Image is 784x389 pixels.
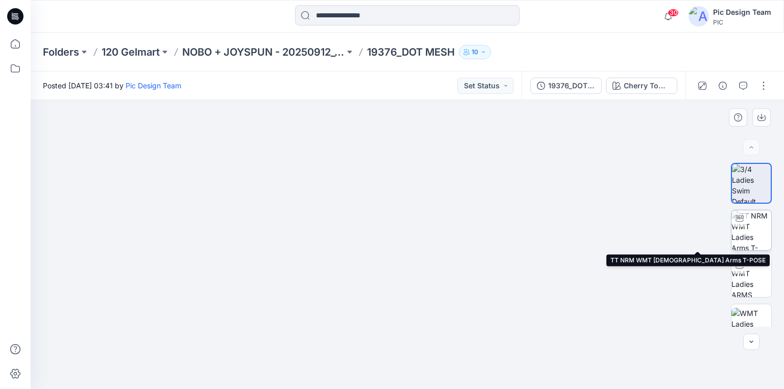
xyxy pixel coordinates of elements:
[606,78,677,94] button: Cherry Tomato
[43,45,79,59] a: Folders
[102,45,160,59] a: 120 Gelmart
[624,80,671,91] div: Cherry Tomato
[241,79,573,389] img: eyJhbGciOiJIUzI1NiIsImtpZCI6IjAiLCJzbHQiOiJzZXMiLCJ0eXAiOiJKV1QifQ.eyJkYXRhIjp7InR5cGUiOiJzdG9yYW...
[126,81,181,90] a: Pic Design Team
[548,80,595,91] div: 19376_DOT MESH
[668,9,679,17] span: 30
[472,46,478,58] p: 10
[731,257,771,297] img: TT NRM WMT Ladies ARMS DOWN
[689,6,709,27] img: avatar
[182,45,345,59] a: NOBO + JOYSPUN - 20250912_120_GC
[732,164,771,203] img: 3/4 Ladies Swim Default
[713,6,771,18] div: Pic Design Team
[731,210,771,250] img: TT NRM WMT Ladies Arms T-POSE
[715,78,731,94] button: Details
[530,78,602,94] button: 19376_DOT MESH
[367,45,455,59] p: 19376_DOT MESH
[459,45,491,59] button: 10
[731,308,771,340] img: WMT Ladies Swim Front
[43,80,181,91] span: Posted [DATE] 03:41 by
[713,18,771,26] div: PIC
